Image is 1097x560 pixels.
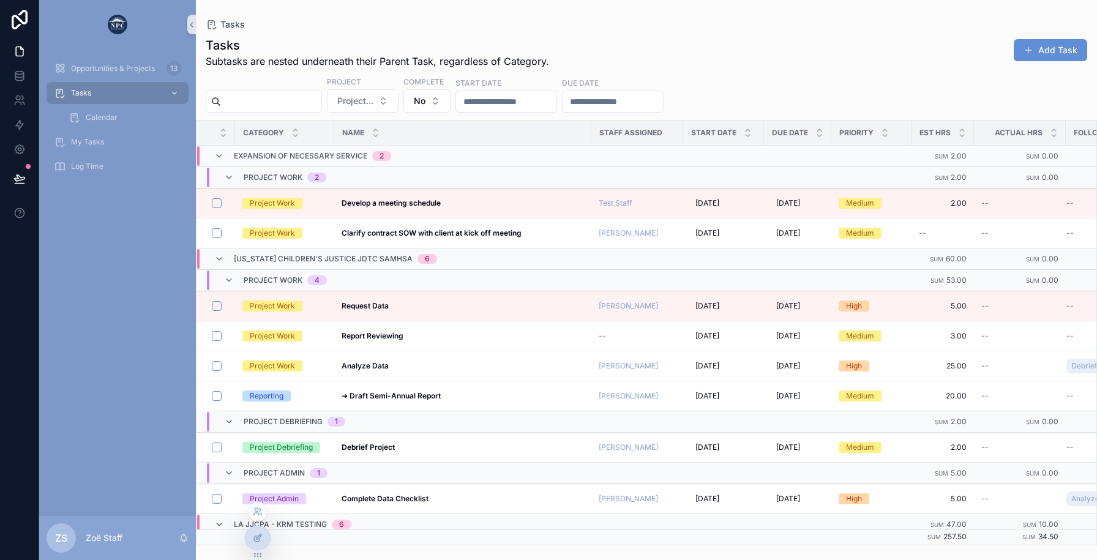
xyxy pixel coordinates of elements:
small: Sum [935,153,948,160]
span: -- [981,331,989,341]
div: 1 [317,468,320,478]
div: Medium [846,390,874,401]
a: High [839,301,904,312]
small: Sum [930,521,944,528]
span: [DATE] [776,301,800,311]
span: 5.00 [919,494,967,504]
span: [US_STATE] Children's Justice JDTC SAMHSA [234,254,413,264]
a: Project Work [242,301,327,312]
span: Expansion of necessary service [234,151,367,161]
span: Subtasks are nested underneath their Parent Task, regardless of Category. [206,54,549,69]
a: [DATE] [771,356,824,376]
span: -- [981,494,989,504]
a: [PERSON_NAME] [599,228,658,238]
span: 25.00 [919,361,967,371]
span: ZS [55,531,67,545]
span: -- [981,228,989,238]
span: [DATE] [695,301,719,311]
a: Project Work [242,330,327,342]
span: My Tasks [71,137,104,147]
a: Project Admin [242,493,327,504]
a: 20.00 [919,391,967,401]
button: Select Button [403,89,451,113]
span: Tasks [220,18,245,31]
small: Sum [930,256,943,263]
span: Project Work [244,275,302,285]
a: Opportunities & Projects13 [47,58,189,80]
span: Staff Assigned [599,128,662,138]
a: [DATE] [691,489,757,509]
a: High [839,360,904,371]
div: 1 [335,417,338,427]
a: -- [919,228,967,238]
a: Report Reviewing [342,331,584,341]
a: Project Work [242,228,327,239]
span: [DATE] [695,391,719,401]
small: Sum [935,470,948,477]
span: 2.00 [951,417,967,426]
span: [DATE] [695,331,719,341]
span: 5.00 [951,468,967,477]
a: Medium [839,198,904,209]
span: Category [243,128,284,138]
span: -- [1066,301,1074,311]
span: [DATE] [695,361,719,371]
div: 13 [167,61,181,76]
span: 47.00 [946,520,967,529]
img: App logo [108,15,127,34]
span: -- [1066,442,1074,452]
strong: Debrief Project [342,442,395,452]
a: [DATE] [771,326,824,346]
span: [DATE] [776,198,800,208]
a: [DATE] [771,438,824,457]
span: Actual Hrs [995,128,1043,138]
div: 4 [315,275,320,285]
a: Medium [839,390,904,401]
div: 2 [380,151,384,161]
span: Project Debriefing [244,417,323,427]
a: Project Debriefing [242,442,327,453]
a: [DATE] [771,386,824,406]
span: Due Date [772,128,808,138]
span: 10.00 [1039,520,1058,529]
label: Due Date [562,77,599,88]
a: [DATE] [771,296,824,316]
a: -- [599,331,676,341]
a: Log Time [47,155,189,177]
a: [DATE] [691,356,757,376]
div: High [846,360,862,371]
div: Project Work [250,330,295,342]
div: Medium [846,198,874,209]
span: [DATE] [695,442,719,452]
span: 34.50 [1038,532,1058,541]
a: Develop a meeting schedule [342,198,584,208]
span: 0.00 [1042,468,1058,477]
span: -- [919,228,926,238]
button: Add Task [1014,39,1087,61]
a: [DATE] [771,193,824,213]
small: Sum [1026,470,1039,477]
small: Sum [1022,534,1036,540]
div: Medium [846,442,874,453]
a: [PERSON_NAME] [599,494,658,504]
span: LA JJCPA - krm testing [234,520,327,529]
span: -- [981,361,989,371]
span: -- [1066,331,1074,341]
span: [DATE] [776,331,800,341]
a: -- [981,198,1058,208]
a: Project Work [242,198,327,209]
a: 3.00 [919,331,967,341]
a: -- [981,494,1058,504]
span: Start Date [691,128,736,138]
small: Sum [927,534,941,540]
a: Test Staff [599,198,632,208]
strong: Clarify contract SOW with client at kick off meeting [342,228,522,237]
div: Project Debriefing [250,442,313,453]
a: [DATE] [691,193,757,213]
span: Project Admin [244,468,305,478]
span: -- [981,198,989,208]
a: [DATE] [771,489,824,509]
span: 53.00 [946,275,967,285]
strong: Complete Data Checklist [342,494,429,503]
